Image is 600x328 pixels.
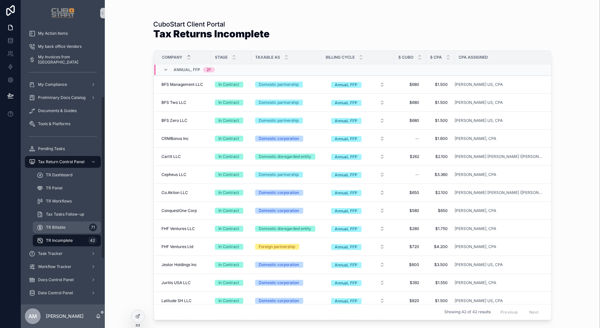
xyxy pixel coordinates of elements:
[455,298,503,303] a: [PERSON_NAME] US, CPA
[162,118,188,123] span: BFS Zero LLC
[162,262,197,267] span: Jestor Holdings Inc
[219,136,239,142] div: In Contract
[219,208,239,214] div: In Contract
[33,208,101,220] a: Tax Tasks Follow-up
[259,118,299,124] div: Domestic partnership
[46,225,66,230] span: TR Billable
[46,172,72,178] span: TR Dashboard
[162,55,183,60] span: Company
[259,226,311,232] div: Domestic disregarded entity
[401,100,420,105] span: $680
[335,208,358,214] div: Annual, FFP
[401,190,420,195] span: $650
[335,190,358,196] div: Annual, FFP
[38,95,85,100] span: Preliminary Docs Catalog
[401,208,420,213] span: $580
[38,31,68,36] span: My Action Items
[259,190,299,196] div: Domestic corporation
[335,226,358,232] div: Annual, FFP
[259,100,299,106] div: Domestic partnership
[219,298,239,304] div: In Contract
[38,264,71,269] span: Workflow Tracker
[219,190,239,196] div: In Contract
[326,223,390,235] button: Select Button
[25,143,101,155] a: Pending Tasks
[433,208,448,213] span: $650
[259,82,299,87] div: Domestic partnership
[38,251,63,256] span: Task Tracker
[259,280,299,286] div: Domestic corporation
[162,82,203,87] span: BFS Management LLC
[433,172,448,177] span: $3.360
[335,244,358,250] div: Annual, FFP
[38,82,67,87] span: My Compliance
[335,82,358,88] div: Annual, FFP
[25,105,101,117] a: Documents & Guides
[455,226,497,231] a: [PERSON_NAME], CPA
[455,136,497,141] a: [PERSON_NAME], CPA
[33,169,101,181] a: TR Dashboard
[455,262,503,267] span: [PERSON_NAME] US, CPA
[88,237,97,244] div: 42
[219,262,239,268] div: In Contract
[219,118,239,124] div: In Contract
[433,262,448,267] span: $3.500
[326,55,355,60] span: Billing Cycle
[433,280,448,285] span: $1.550
[455,118,503,123] a: [PERSON_NAME] US, CPA
[335,100,358,106] div: Annual, FFP
[326,277,390,289] button: Select Button
[416,136,420,141] div: --
[326,205,390,217] button: Select Button
[326,133,390,145] button: Select Button
[455,190,543,195] a: [PERSON_NAME] [PERSON_NAME] ([PERSON_NAME]), CPA
[162,226,195,231] span: FHF Ventures LLC
[433,82,448,87] span: $1.500
[259,208,299,214] div: Domestic corporation
[162,100,187,105] span: BFS Two LLC
[38,54,94,65] span: My Invoices from [GEOGRAPHIC_DATA]
[433,136,448,141] span: $1.600
[455,82,503,87] a: [PERSON_NAME] US, CPA
[455,154,543,159] a: [PERSON_NAME] [PERSON_NAME] ([PERSON_NAME]), CPA
[455,172,497,177] span: [PERSON_NAME], CPA
[38,44,82,49] span: My back office Vendors
[455,208,497,213] a: [PERSON_NAME], CPA
[401,244,420,249] span: $720
[25,79,101,90] a: My Compliance
[401,118,420,123] span: $680
[326,115,390,126] button: Select Button
[455,100,503,105] span: [PERSON_NAME] US, CPA
[38,290,73,296] span: Data Control Panel
[219,82,239,87] div: In Contract
[162,298,192,303] span: Latitude SH LLC
[174,67,200,72] span: Annual, FFP
[162,154,181,159] span: CartX LLC
[219,100,239,106] div: In Contract
[162,244,194,249] span: FHF Ventures Ltd
[326,241,390,253] button: Select Button
[326,151,390,163] button: Select Button
[259,262,299,268] div: Domestic corporation
[33,182,101,194] a: TR Panel
[46,199,72,204] span: TR Workflows
[219,172,239,178] div: In Contract
[154,29,270,39] h1: Tax Returns Incomplete
[433,298,448,303] span: $1.500
[335,262,358,268] div: Annual, FFP
[401,262,420,267] span: $600
[162,172,187,177] span: Cepheus LLC
[25,287,101,299] a: Data Control Panel
[433,154,448,159] span: $2.100
[326,97,390,108] button: Select Button
[89,223,97,231] div: 71
[207,67,211,72] div: 21
[401,280,420,285] span: $392
[259,154,311,160] div: Domestic disregarded entity
[162,208,197,213] span: ConquestOne Corp
[38,108,77,113] span: Documents & Guides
